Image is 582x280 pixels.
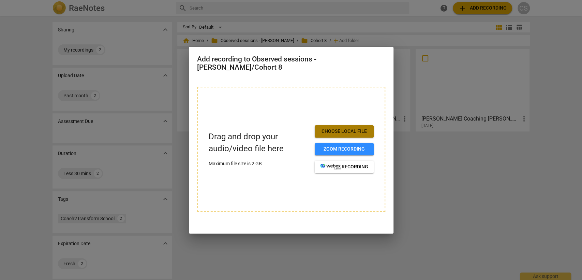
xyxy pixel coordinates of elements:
button: Choose local file [315,125,374,138]
button: Zoom recording [315,143,374,155]
span: recording [320,164,368,170]
button: recording [315,161,374,173]
h2: Add recording to Observed sessions - [PERSON_NAME]/Cohort 8 [197,55,385,72]
span: Choose local file [320,128,368,135]
p: Maximum file size is 2 GB [209,160,309,167]
p: Drag and drop your audio/video file here [209,131,309,155]
span: Zoom recording [320,146,368,153]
